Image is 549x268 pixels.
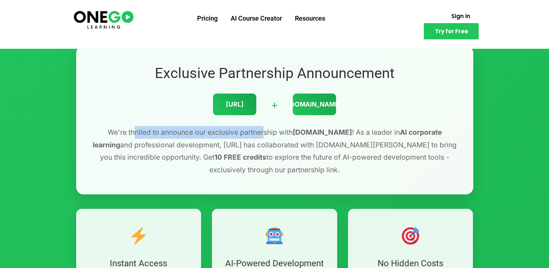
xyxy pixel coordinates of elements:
[224,9,288,28] a: AI Course Creator
[213,94,256,115] div: [URL]
[91,64,459,83] h2: Exclusive Partnership Announcement
[266,227,283,245] img: 🤖
[91,126,459,176] p: We're thrilled to announce our exclusive partnership with ! As a leader in and professional devel...
[130,227,147,245] img: ⚡
[435,29,468,34] span: Try for Free
[214,153,266,161] strong: 10 FREE credits
[424,23,479,39] a: Try for Free
[293,94,336,115] div: [DOMAIN_NAME]
[288,9,332,28] a: Resources
[451,13,470,19] span: Sign in
[93,128,442,149] strong: AI corporate learning
[293,128,352,137] strong: [DOMAIN_NAME]
[402,227,419,245] img: 🎯
[271,95,278,114] div: +
[442,9,479,23] a: Sign in
[191,9,224,28] a: Pricing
